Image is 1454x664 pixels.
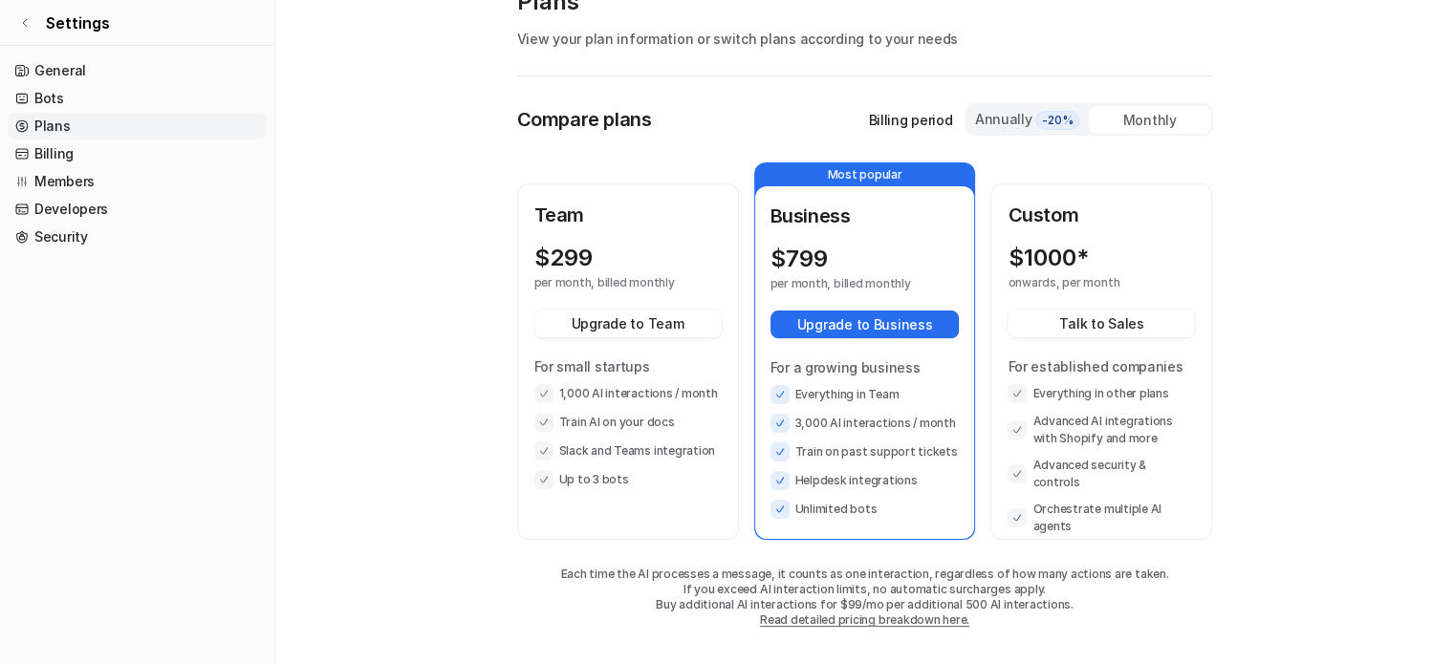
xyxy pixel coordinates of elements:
[974,109,1081,130] div: Annually
[770,357,960,377] p: For a growing business
[1008,310,1195,337] button: Talk to Sales
[534,441,722,461] li: Slack and Teams integration
[534,310,722,337] button: Upgrade to Team
[517,29,1213,49] p: View your plan information or switch plans according to your needs
[760,612,969,627] a: Read detailed pricing breakdown here.
[8,57,267,84] a: General
[770,414,960,433] li: 3,000 AI interactions / month
[755,163,975,186] p: Most popular
[534,275,687,290] p: per month, billed monthly
[534,384,722,403] li: 1,000 AI interactions / month
[770,471,960,490] li: Helpdesk integrations
[8,224,267,250] a: Security
[517,105,652,134] p: Compare plans
[770,276,925,291] p: per month, billed monthly
[770,500,960,519] li: Unlimited bots
[1008,275,1161,290] p: onwards, per month
[8,196,267,223] a: Developers
[1008,501,1195,535] li: Orchestrate multiple AI agents
[517,597,1213,612] p: Buy additional AI interactions for $99/mo per additional 500 AI interactions.
[517,567,1213,582] p: Each time the AI processes a message, it counts as one interaction, regardless of how many action...
[770,442,960,461] li: Train on past support tickets
[534,201,722,229] p: Team
[8,140,267,167] a: Billing
[1008,245,1088,271] p: $ 1000*
[8,168,267,195] a: Members
[1008,384,1195,403] li: Everything in other plans
[1089,106,1211,134] div: Monthly
[517,582,1213,597] p: If you exceed AI interaction limits, no automatic surcharges apply.
[770,311,960,338] button: Upgrade to Business
[770,385,960,404] li: Everything in Team
[868,110,952,130] p: Billing period
[8,113,267,139] a: Plans
[534,413,722,432] li: Train AI on your docs
[1008,457,1195,491] li: Advanced security & controls
[770,246,828,272] p: $ 799
[1008,201,1195,229] p: Custom
[770,202,960,230] p: Business
[534,245,593,271] p: $ 299
[8,85,267,112] a: Bots
[1035,111,1079,130] span: -20%
[46,11,110,34] span: Settings
[534,470,722,489] li: Up to 3 bots
[534,356,722,376] p: For small startups
[1008,413,1195,447] li: Advanced AI integrations with Shopify and more
[1008,356,1195,376] p: For established companies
